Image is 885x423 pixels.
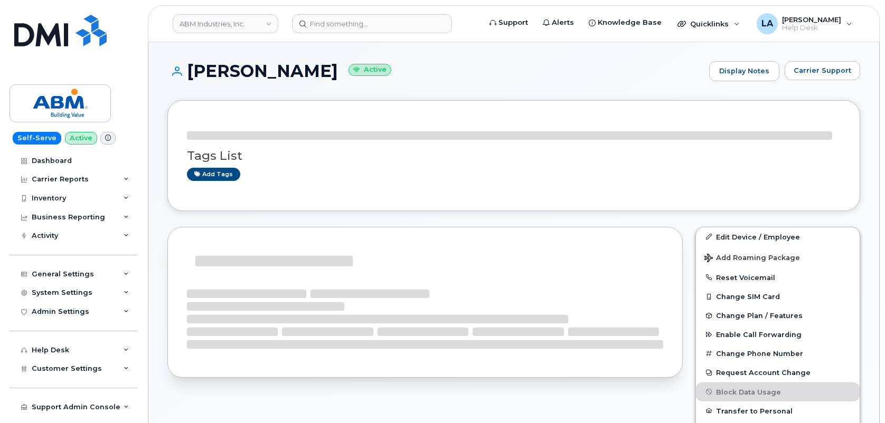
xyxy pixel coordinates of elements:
button: Reset Voicemail [696,268,860,287]
button: Enable Call Forwarding [696,325,860,344]
button: Change Plan / Features [696,306,860,325]
a: Edit Device / Employee [696,227,860,246]
button: Change SIM Card [696,287,860,306]
small: Active [349,64,391,76]
span: Change Plan / Features [716,312,803,320]
button: Transfer to Personal [696,401,860,420]
h1: [PERSON_NAME] [167,62,704,80]
a: Display Notes [709,61,779,81]
button: Add Roaming Package [696,246,860,268]
h3: Tags List [187,149,841,162]
span: Enable Call Forwarding [716,331,802,339]
span: Carrier Support [794,65,851,75]
span: Add Roaming Package [704,254,800,264]
button: Request Account Change [696,363,860,382]
a: Add tags [187,168,240,181]
button: Change Phone Number [696,344,860,363]
button: Block Data Usage [696,382,860,401]
button: Carrier Support [785,61,860,80]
